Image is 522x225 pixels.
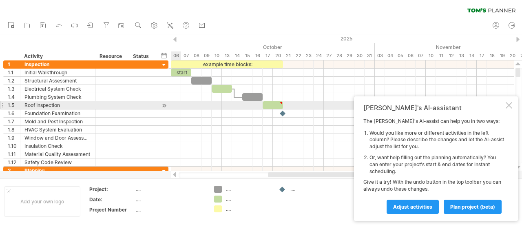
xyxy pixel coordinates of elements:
[171,51,181,60] div: Monday, 6 October 2025
[191,51,201,60] div: Wednesday, 8 October 2025
[89,186,134,193] div: Project:
[467,51,477,60] div: Friday, 14 November 2025
[303,51,314,60] div: Thursday, 23 October 2025
[290,186,335,193] div: ....
[24,167,91,174] div: Planning
[436,51,446,60] div: Tuesday, 11 November 2025
[450,204,495,210] span: plan project (beta)
[24,69,91,76] div: Initial Walkthrough
[8,126,20,134] div: 1.8
[24,158,91,166] div: Safety Code Review
[212,51,222,60] div: Friday, 10 October 2025
[334,51,344,60] div: Tuesday, 28 October 2025
[365,51,375,60] div: Friday, 31 October 2025
[8,142,20,150] div: 1.10
[8,101,20,109] div: 1.5
[4,186,80,217] div: Add your own logo
[24,109,91,117] div: Foundation Examination
[136,186,204,193] div: ....
[24,85,91,93] div: Electrical System Check
[160,101,168,110] div: scroll to activity
[8,167,20,174] div: 2
[136,206,204,213] div: ....
[24,150,91,158] div: Material Quality Assessment
[136,196,204,203] div: ....
[24,52,91,60] div: Activity
[24,118,91,125] div: Mold and Pest Inspection
[385,51,395,60] div: Tuesday, 4 November 2025
[426,51,436,60] div: Monday, 10 November 2025
[444,200,502,214] a: plan project (beta)
[8,85,20,93] div: 1.3
[201,51,212,60] div: Thursday, 9 October 2025
[226,186,270,193] div: ....
[252,51,263,60] div: Thursday, 16 October 2025
[24,142,91,150] div: Insulation Check
[8,134,20,142] div: 1.9
[8,158,20,166] div: 1.12
[387,200,439,214] a: Adjust activities
[8,109,20,117] div: 1.6
[171,60,283,68] div: example time blocks:
[273,51,283,60] div: Monday, 20 October 2025
[24,60,91,68] div: Inspection
[363,118,504,214] div: The [PERSON_NAME]'s AI-assist can help you in two ways: Give it a try! With the undo button in th...
[8,69,20,76] div: 1.1
[416,51,426,60] div: Friday, 7 November 2025
[24,93,91,101] div: Plumbing System Check
[497,51,507,60] div: Wednesday, 19 November 2025
[222,51,232,60] div: Monday, 13 October 2025
[226,205,270,212] div: ....
[8,118,20,125] div: 1.7
[89,206,134,213] div: Project Number
[140,43,375,51] div: October 2025
[487,51,497,60] div: Tuesday, 18 November 2025
[369,130,504,150] li: Would you like more or different activities in the left column? Please describe the changes and l...
[242,51,252,60] div: Wednesday, 15 October 2025
[24,134,91,142] div: Window and Door Assessment
[8,150,20,158] div: 1.11
[363,104,504,112] div: [PERSON_NAME]'s AI-assistant
[24,101,91,109] div: Roof Inspection
[100,52,124,60] div: Resource
[8,93,20,101] div: 1.4
[369,154,504,175] li: Or, want help filling out the planning automatically? You can enter your project's start & end da...
[395,51,405,60] div: Wednesday, 5 November 2025
[8,77,20,85] div: 1.2
[477,51,487,60] div: Monday, 17 November 2025
[133,52,151,60] div: Status
[263,51,273,60] div: Friday, 17 October 2025
[324,51,334,60] div: Monday, 27 October 2025
[456,51,467,60] div: Thursday, 13 November 2025
[8,60,20,68] div: 1
[405,51,416,60] div: Thursday, 6 November 2025
[283,51,293,60] div: Tuesday, 21 October 2025
[314,51,324,60] div: Friday, 24 October 2025
[293,51,303,60] div: Wednesday, 22 October 2025
[375,51,385,60] div: Monday, 3 November 2025
[226,196,270,203] div: ....
[89,196,134,203] div: Date:
[24,126,91,134] div: HVAC System Evaluation
[171,69,191,76] div: start
[344,51,354,60] div: Wednesday, 29 October 2025
[232,51,242,60] div: Tuesday, 14 October 2025
[24,77,91,85] div: Structural Assessment
[393,204,432,210] span: Adjust activities
[354,51,365,60] div: Thursday, 30 October 2025
[181,51,191,60] div: Tuesday, 7 October 2025
[507,51,518,60] div: Thursday, 20 November 2025
[446,51,456,60] div: Wednesday, 12 November 2025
